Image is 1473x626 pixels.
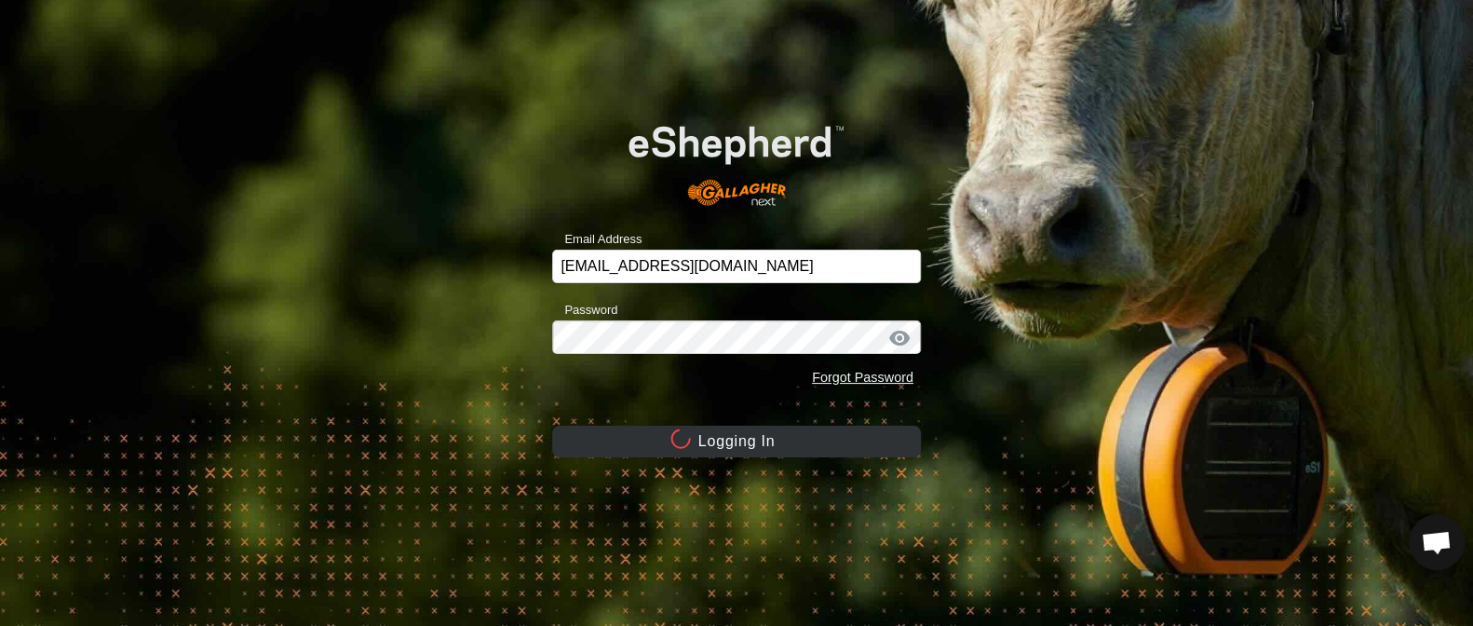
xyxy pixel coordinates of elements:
[552,230,642,249] label: Email Address
[552,250,921,283] input: Email Address
[552,426,921,457] button: Logging In
[1409,514,1465,570] a: Open chat
[589,95,884,221] img: E-shepherd Logo
[552,301,617,320] label: Password
[812,370,913,385] a: Forgot Password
